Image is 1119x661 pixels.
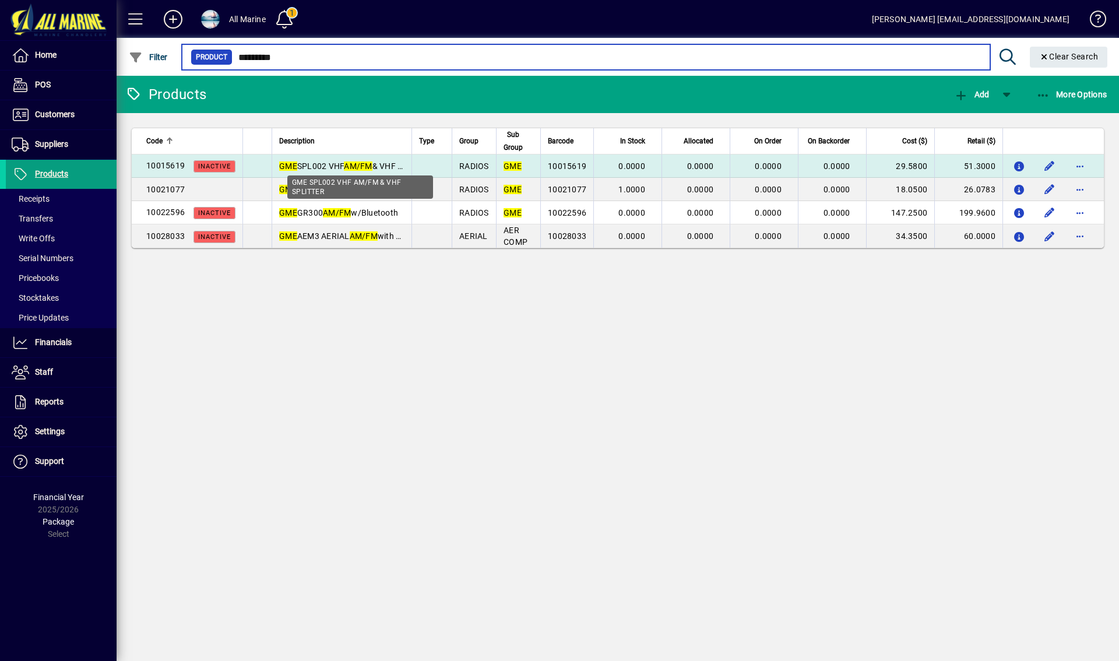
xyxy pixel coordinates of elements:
button: Profile [192,9,229,30]
span: Clear Search [1039,52,1099,61]
a: Stocktakes [6,288,117,308]
span: Write Offs [12,234,55,243]
a: Receipts [6,189,117,209]
span: Suppliers [35,139,68,149]
span: 0.0000 [755,185,782,194]
span: Retail ($) [967,135,995,147]
em: GME [504,185,522,194]
span: 10028033 [146,231,185,241]
span: AEM3 AERIAL with base [279,231,414,241]
a: Pricebooks [6,268,117,288]
em: GME [279,208,297,217]
span: Price Updates [12,313,69,322]
td: 34.3500 [866,224,934,248]
em: GME [279,185,297,194]
span: On Backorder [808,135,850,147]
span: RADIOS [459,161,489,171]
button: Filter [126,47,171,68]
em: GME [504,208,522,217]
button: Clear [1030,47,1108,68]
td: 26.0783 [934,178,1002,201]
button: More options [1071,157,1089,175]
span: Package [43,517,74,526]
button: More Options [1033,84,1110,105]
span: POS [35,80,51,89]
div: Type [419,135,445,147]
span: SPL002 VHF & VHF SPLITTER [279,161,435,171]
span: Reports [35,397,64,406]
span: 10021077 [146,185,185,194]
button: More options [1071,227,1089,245]
a: Price Updates [6,308,117,328]
em: GME [504,161,522,171]
td: 29.5800 [866,154,934,178]
a: Knowledge Base [1081,2,1104,40]
button: Edit [1040,157,1059,175]
a: Suppliers [6,130,117,159]
td: 199.9600 [934,201,1002,224]
em: AM/FM [344,161,372,171]
span: 0.0000 [824,185,850,194]
span: Description [279,135,315,147]
td: 18.0500 [866,178,934,201]
em: AM/FM [350,231,378,241]
button: More options [1071,203,1089,222]
span: 1.0000 [618,185,645,194]
span: Financial Year [33,493,84,502]
span: Customers [35,110,75,119]
div: Allocated [669,135,724,147]
a: Home [6,41,117,70]
a: Staff [6,358,117,387]
a: Financials [6,328,117,357]
span: 0.0000 [755,231,782,241]
a: Reports [6,388,117,417]
a: POS [6,71,117,100]
div: [PERSON_NAME] [EMAIL_ADDRESS][DOMAIN_NAME] [872,10,1069,29]
span: 0.0000 [687,208,714,217]
span: 0.0000 [824,208,850,217]
span: Support [35,456,64,466]
span: Inactive [198,163,231,170]
span: GR300 w/Bluetooth [279,208,398,217]
div: GME SPL002 VHF AM/FM & VHF SPLITTER [287,175,433,199]
span: Staff [35,367,53,377]
span: 10022596 [548,208,586,217]
a: Write Offs [6,228,117,248]
div: On Backorder [805,135,861,147]
span: 0.0000 [687,231,714,241]
span: Receipts [12,194,50,203]
span: More Options [1036,90,1107,99]
span: Type [419,135,434,147]
span: Pricebooks [12,273,59,283]
span: Home [35,50,57,59]
span: 10028033 [548,231,586,241]
span: Transfers [12,214,53,223]
span: Inactive [198,233,231,241]
span: 0.0000 [687,185,714,194]
a: Settings [6,417,117,446]
span: Filter [129,52,168,62]
span: Barcode [548,135,573,147]
a: Serial Numbers [6,248,117,268]
a: Customers [6,100,117,129]
a: Transfers [6,209,117,228]
span: Serial Numbers [12,254,73,263]
button: Edit [1040,227,1059,245]
span: AER COMP [504,226,527,247]
span: Cost ($) [902,135,927,147]
span: 10015619 [146,161,185,170]
button: Edit [1040,203,1059,222]
span: Add [954,90,989,99]
span: 0.0000 [687,161,714,171]
button: Edit [1040,180,1059,199]
span: RADIOS [459,208,489,217]
div: Barcode [548,135,586,147]
div: In Stock [601,135,656,147]
span: 0.0000 [618,208,645,217]
span: 0.0000 [755,208,782,217]
span: 0.0000 [824,231,850,241]
span: Allocated [684,135,713,147]
button: More options [1071,180,1089,199]
span: Financials [35,337,72,347]
span: RADIOS [459,185,489,194]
